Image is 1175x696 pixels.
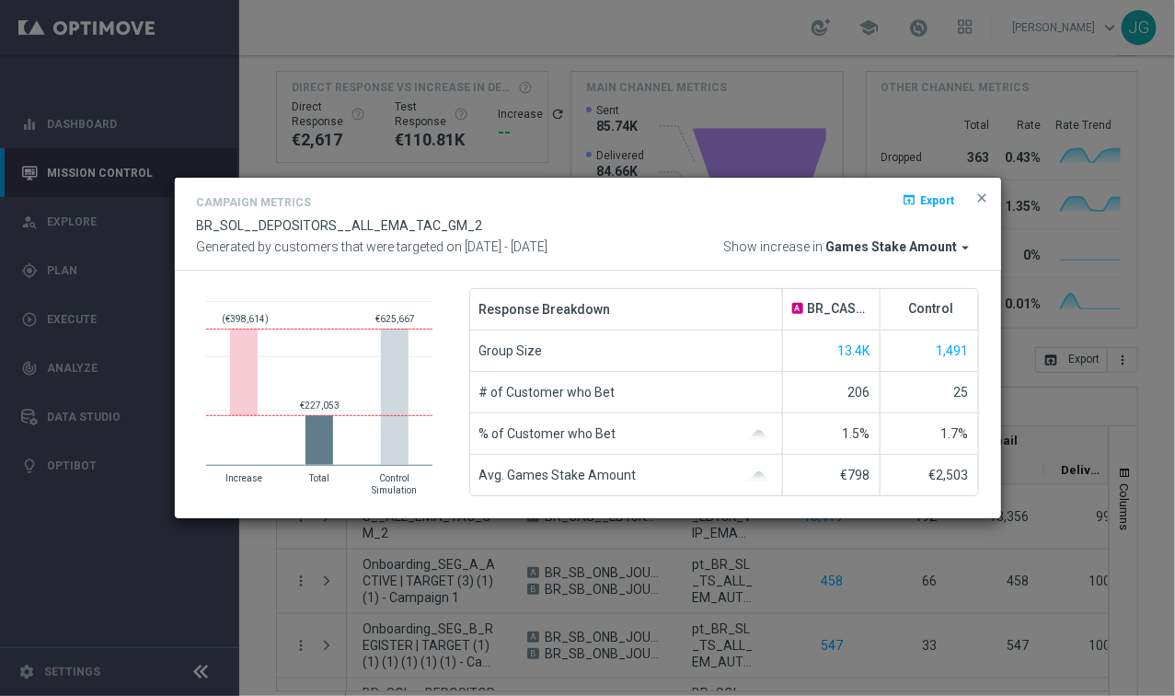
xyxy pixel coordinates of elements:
span: Games Stake Amount [826,239,958,256]
span: 206 [848,385,870,400]
span: €2,503 [929,468,969,482]
img: gaussianGrey.svg [745,430,773,439]
span: BR_CAS__LB15K_VIP_EMA_TAC_GM_SOL [808,301,870,317]
text: Total [308,473,329,483]
span: Avg. Games Stake Amount [479,455,637,495]
i: arrow_drop_down [958,239,974,256]
button: open_in_browser Export [901,189,957,211]
span: Show unique customers [838,343,870,358]
span: Export [921,193,955,206]
text: Control Simulation [372,473,417,495]
h4: Campaign Metrics [197,196,312,209]
span: Control [909,301,954,317]
span: Show increase in [724,239,824,256]
span: A [792,303,803,314]
text: Increase [225,473,262,483]
span: Show unique customers [937,343,969,358]
span: Generated by customers that were targeted on [197,239,463,254]
text: (€398,614) [222,314,269,325]
span: # of Customer who Bet [479,372,616,412]
span: close [975,191,990,205]
text: €227,053 [300,400,340,411]
text: €625,667 [375,314,415,324]
span: [DATE] - [DATE] [466,239,548,254]
span: 1.5% [843,426,870,441]
span: % of Customer who Bet [479,413,616,454]
img: gaussianGrey.svg [745,471,773,481]
span: €798 [841,468,870,482]
button: Games Stake Amount arrow_drop_down [826,239,979,256]
i: open_in_browser [903,192,917,207]
span: Response Breakdown [479,289,611,330]
span: BR_SOL__DEPOSITORS__ALL_EMA_TAC_GM_2 [197,218,483,233]
span: 25 [954,385,969,400]
span: 1.7% [941,426,969,441]
span: Group Size [479,331,543,371]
